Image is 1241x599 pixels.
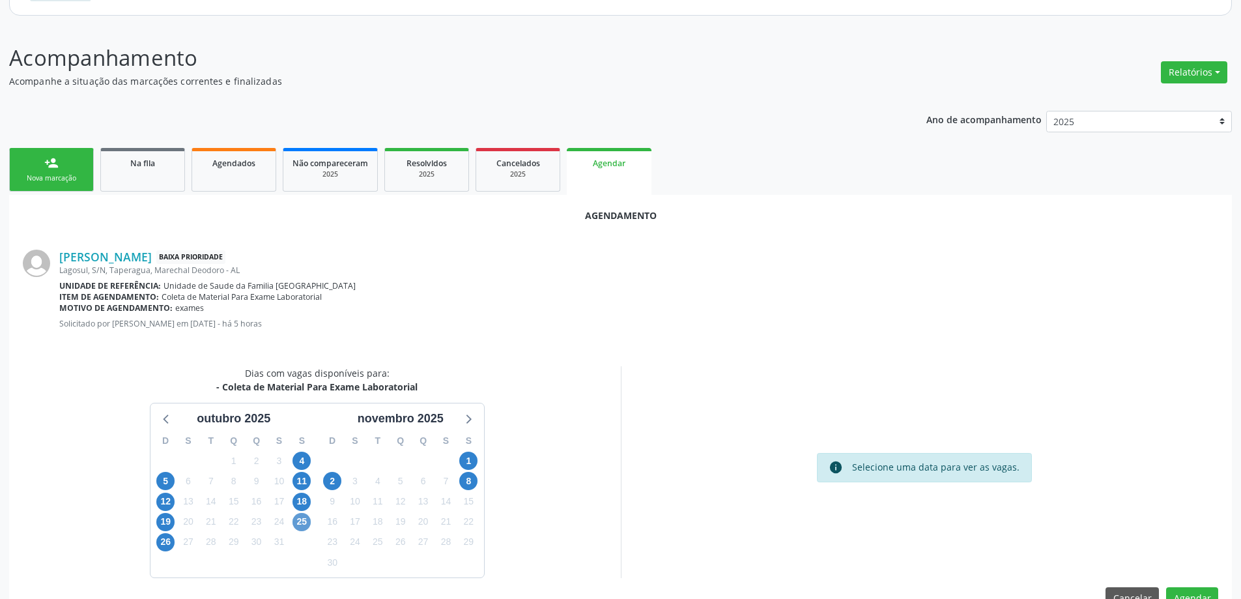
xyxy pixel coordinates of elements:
span: quinta-feira, 30 de outubro de 2025 [248,533,266,551]
p: Ano de acompanhamento [926,111,1042,127]
b: Item de agendamento: [59,291,159,302]
img: img [23,250,50,277]
span: segunda-feira, 17 de novembro de 2025 [346,513,364,531]
div: 2025 [292,169,368,179]
p: Acompanhamento [9,42,865,74]
div: S [268,431,291,451]
div: S [435,431,457,451]
span: Agendados [212,158,255,169]
b: Unidade de referência: [59,280,161,291]
span: terça-feira, 11 de novembro de 2025 [369,493,387,511]
div: S [291,431,313,451]
span: sábado, 15 de novembro de 2025 [459,493,478,511]
span: segunda-feira, 27 de outubro de 2025 [179,533,197,551]
div: Agendamento [23,209,1218,222]
span: quarta-feira, 12 de novembro de 2025 [392,493,410,511]
div: Lagosul, S/N, Taperagua, Marechal Deodoro - AL [59,265,1218,276]
div: outubro 2025 [192,410,276,428]
span: terça-feira, 7 de outubro de 2025 [202,472,220,490]
span: quarta-feira, 15 de outubro de 2025 [225,493,243,511]
div: Q [222,431,245,451]
span: quinta-feira, 16 de outubro de 2025 [248,493,266,511]
span: segunda-feira, 3 de novembro de 2025 [346,472,364,490]
span: quarta-feira, 26 de novembro de 2025 [392,533,410,551]
span: quinta-feira, 9 de outubro de 2025 [248,472,266,490]
span: Agendar [593,158,625,169]
div: 2025 [485,169,550,179]
span: Baixa Prioridade [156,250,225,264]
div: S [177,431,200,451]
span: quinta-feira, 20 de novembro de 2025 [414,513,433,531]
span: domingo, 19 de outubro de 2025 [156,513,175,531]
span: domingo, 2 de novembro de 2025 [323,472,341,490]
span: segunda-feira, 20 de outubro de 2025 [179,513,197,531]
div: Dias com vagas disponíveis para: [216,366,418,394]
span: domingo, 16 de novembro de 2025 [323,513,341,531]
span: Resolvidos [407,158,447,169]
span: quinta-feira, 2 de outubro de 2025 [248,452,266,470]
span: Cancelados [496,158,540,169]
span: terça-feira, 14 de outubro de 2025 [202,493,220,511]
span: quarta-feira, 22 de outubro de 2025 [225,513,243,531]
span: domingo, 30 de novembro de 2025 [323,553,341,572]
span: quarta-feira, 5 de novembro de 2025 [392,472,410,490]
span: quarta-feira, 1 de outubro de 2025 [225,452,243,470]
span: domingo, 23 de novembro de 2025 [323,533,341,551]
div: S [457,431,480,451]
p: Acompanhe a situação das marcações correntes e finalizadas [9,74,865,88]
i: info [829,460,843,475]
span: sábado, 1 de novembro de 2025 [459,452,478,470]
span: quarta-feira, 29 de outubro de 2025 [225,533,243,551]
span: sexta-feira, 17 de outubro de 2025 [270,493,288,511]
span: sexta-feira, 28 de novembro de 2025 [436,533,455,551]
div: S [344,431,367,451]
div: novembro 2025 [352,410,449,428]
div: Q [389,431,412,451]
span: exames [175,302,204,314]
span: domingo, 9 de novembro de 2025 [323,493,341,511]
span: quarta-feira, 8 de outubro de 2025 [225,472,243,490]
span: quinta-feira, 27 de novembro de 2025 [414,533,433,551]
span: sexta-feira, 24 de outubro de 2025 [270,513,288,531]
span: sexta-feira, 7 de novembro de 2025 [436,472,455,490]
a: [PERSON_NAME] [59,250,152,264]
span: quarta-feira, 19 de novembro de 2025 [392,513,410,531]
div: Nova marcação [19,173,84,183]
b: Motivo de agendamento: [59,302,173,314]
span: terça-feira, 18 de novembro de 2025 [369,513,387,531]
span: Unidade de Saude da Familia [GEOGRAPHIC_DATA] [164,280,356,291]
div: D [154,431,177,451]
span: sábado, 25 de outubro de 2025 [292,513,311,531]
span: sábado, 11 de outubro de 2025 [292,472,311,490]
span: sexta-feira, 14 de novembro de 2025 [436,493,455,511]
span: terça-feira, 25 de novembro de 2025 [369,533,387,551]
span: domingo, 5 de outubro de 2025 [156,472,175,490]
span: segunda-feira, 24 de novembro de 2025 [346,533,364,551]
span: Coleta de Material Para Exame Laboratorial [162,291,322,302]
div: 2025 [394,169,459,179]
span: quinta-feira, 13 de novembro de 2025 [414,493,433,511]
div: - Coleta de Material Para Exame Laboratorial [216,380,418,394]
span: Na fila [130,158,155,169]
p: Solicitado por [PERSON_NAME] em [DATE] - há 5 horas [59,318,1218,329]
div: T [199,431,222,451]
span: sexta-feira, 21 de novembro de 2025 [436,513,455,531]
span: terça-feira, 21 de outubro de 2025 [202,513,220,531]
div: Selecione uma data para ver as vagas. [852,460,1020,475]
span: quinta-feira, 23 de outubro de 2025 [248,513,266,531]
span: sábado, 8 de novembro de 2025 [459,472,478,490]
div: T [366,431,389,451]
div: person_add [44,156,59,170]
span: sábado, 29 de novembro de 2025 [459,533,478,551]
span: terça-feira, 4 de novembro de 2025 [369,472,387,490]
span: segunda-feira, 6 de outubro de 2025 [179,472,197,490]
span: domingo, 12 de outubro de 2025 [156,493,175,511]
span: segunda-feira, 13 de outubro de 2025 [179,493,197,511]
div: Q [412,431,435,451]
span: sábado, 18 de outubro de 2025 [292,493,311,511]
button: Relatórios [1161,61,1227,83]
span: segunda-feira, 10 de novembro de 2025 [346,493,364,511]
span: quinta-feira, 6 de novembro de 2025 [414,472,433,490]
span: sexta-feira, 31 de outubro de 2025 [270,533,288,551]
div: D [321,431,344,451]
